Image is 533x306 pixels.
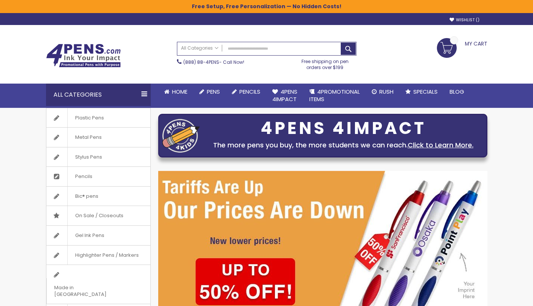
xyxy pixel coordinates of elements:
span: Highlighter Pens / Markers [67,246,146,265]
span: On Sale / Closeouts [67,206,131,225]
span: All Categories [181,45,218,51]
a: Specials [399,84,444,100]
a: Bic® pens [46,187,150,206]
span: Made in [GEOGRAPHIC_DATA] [46,278,132,304]
a: All Categories [177,42,222,54]
a: 4PROMOTIONALITEMS [303,84,366,108]
span: Pens [207,88,220,96]
span: Blog [450,88,464,96]
a: Metal Pens [46,128,150,147]
img: four_pen_logo.png [162,119,200,153]
a: Plastic Pens [46,108,150,128]
span: Gel Ink Pens [67,226,112,245]
span: Pencils [239,88,260,96]
span: Specials [413,88,438,96]
span: 4Pens 4impact [272,88,297,103]
a: Pencils [226,84,266,100]
a: Click to Learn More. [408,140,474,150]
span: Pencils [67,167,100,186]
div: 4PENS 4IMPACT [203,121,483,136]
a: Stylus Pens [46,147,150,167]
img: 4Pens Custom Pens and Promotional Products [46,44,121,68]
a: Blog [444,84,470,100]
a: Made in [GEOGRAPHIC_DATA] [46,265,150,304]
a: On Sale / Closeouts [46,206,150,225]
span: Bic® pens [67,187,106,206]
span: Home [172,88,187,96]
a: Pens [193,84,226,100]
div: Free shipping on pen orders over $199 [294,56,356,71]
a: (888) 88-4PENS [183,59,219,65]
span: Rush [379,88,393,96]
a: Pencils [46,167,150,186]
span: Stylus Pens [67,147,110,167]
a: 4Pens4impact [266,84,303,108]
a: Home [158,84,193,100]
div: All Categories [46,84,151,106]
a: Wishlist [450,17,480,23]
span: Plastic Pens [67,108,111,128]
span: Metal Pens [67,128,109,147]
span: 4PROMOTIONAL ITEMS [309,88,360,103]
a: Rush [366,84,399,100]
a: Gel Ink Pens [46,226,150,245]
span: - Call Now! [183,59,244,65]
div: The more pens you buy, the more students we can reach. [203,140,483,150]
a: Highlighter Pens / Markers [46,246,150,265]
